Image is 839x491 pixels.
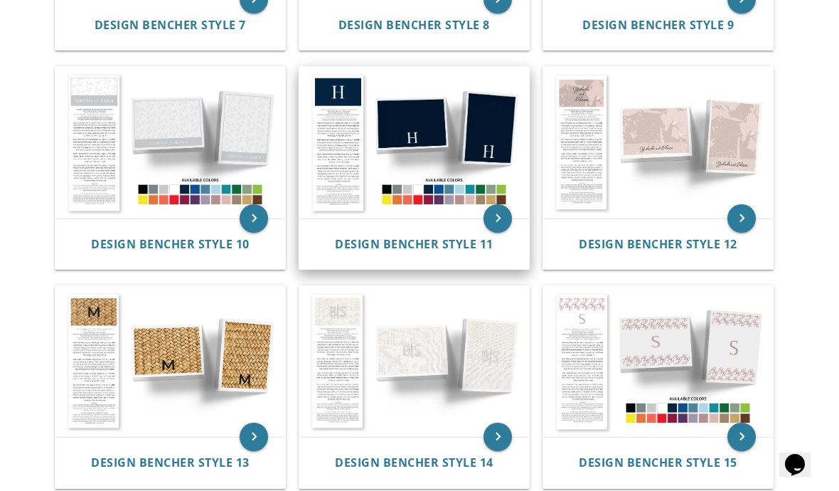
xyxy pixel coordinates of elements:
span: Design Bencher Style 8 [338,17,490,33]
span: Design Bencher Style 12 [579,236,737,252]
img: Design Bencher Style 11 [299,67,529,218]
a: Design Bencher Style 9 [582,19,734,32]
a: keyboard_arrow_right [727,204,756,233]
img: Design Bencher Style 10 [55,67,285,218]
span: Design Bencher Style 7 [95,17,246,33]
a: Design Bencher Style 12 [579,238,737,251]
span: Design Bencher Style 14 [335,455,493,470]
img: Design Bencher Style 15 [543,286,773,437]
a: Design Bencher Style 7 [95,19,246,32]
a: keyboard_arrow_right [483,423,512,451]
a: keyboard_arrow_right [240,423,268,451]
a: Design Bencher Style 15 [579,456,737,470]
span: Design Bencher Style 15 [579,455,737,470]
a: Design Bencher Style 10 [91,238,250,251]
img: Design Bencher Style 12 [543,67,773,218]
a: Design Bencher Style 8 [338,19,490,32]
span: Design Bencher Style 11 [335,236,493,252]
a: Design Bencher Style 14 [335,456,493,470]
a: keyboard_arrow_right [727,423,756,451]
span: Design Bencher Style 13 [91,455,250,470]
img: Design Bencher Style 14 [299,286,529,437]
iframe: chat widget [779,434,825,477]
a: keyboard_arrow_right [240,204,268,233]
a: Design Bencher Style 13 [91,456,250,470]
a: keyboard_arrow_right [483,204,512,233]
span: Design Bencher Style 9 [582,17,734,33]
span: Design Bencher Style 10 [91,236,250,252]
a: Design Bencher Style 11 [335,238,493,251]
img: Design Bencher Style 13 [55,286,285,437]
